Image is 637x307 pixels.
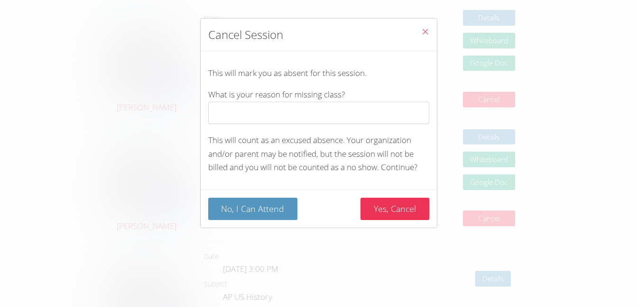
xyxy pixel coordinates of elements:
button: Close [414,19,437,48]
h2: Cancel Session [208,26,283,43]
button: Yes, Cancel [360,198,429,220]
button: No, I Can Attend [208,198,298,220]
span: What is your reason for missing class? [208,89,345,100]
p: This will count as an excused absence. Your organization and/or parent may be notified, but the s... [208,134,429,175]
p: This will mark you as absent for this session. [208,67,429,80]
input: What is your reason for missing class? [208,102,429,124]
